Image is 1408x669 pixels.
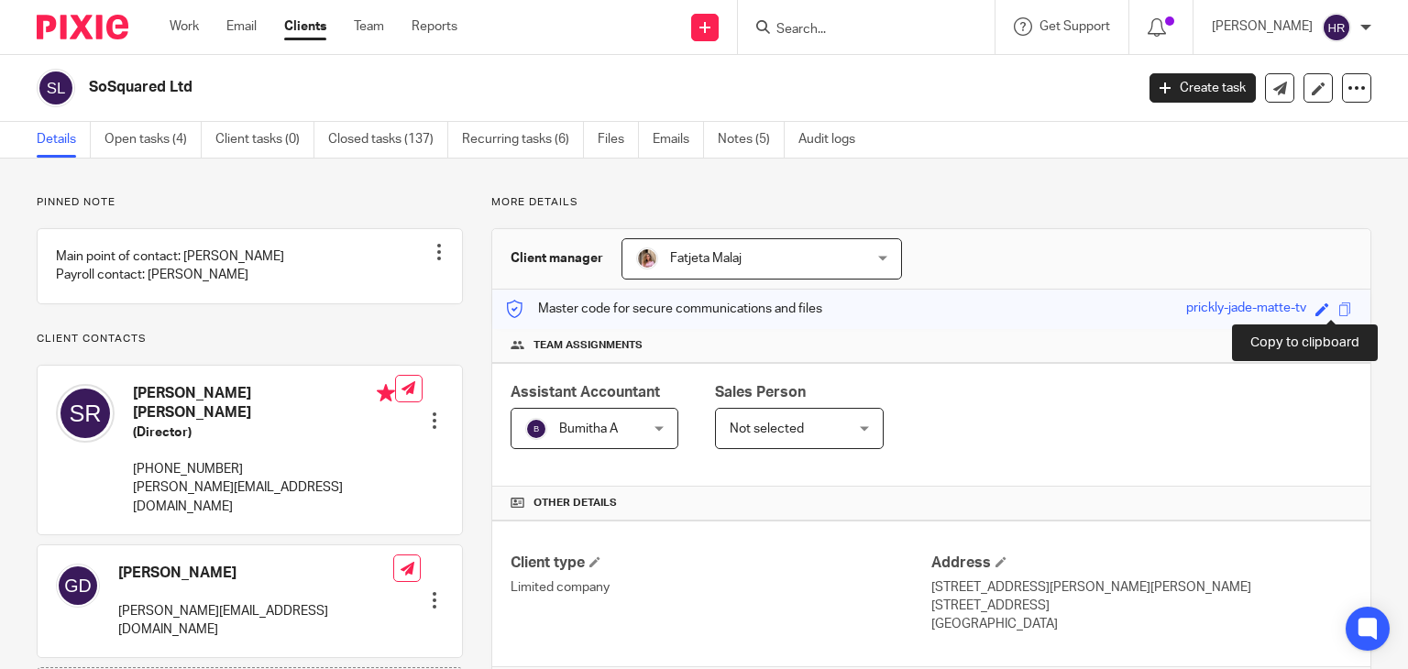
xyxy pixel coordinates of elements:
a: Details [37,122,91,158]
p: [GEOGRAPHIC_DATA] [931,615,1352,633]
a: Team [354,17,384,36]
h2: SoSquared Ltd [89,78,916,97]
a: Open tasks (4) [104,122,202,158]
a: Clients [284,17,326,36]
input: Search [775,22,940,38]
span: Sales Person [715,385,806,400]
a: Recurring tasks (6) [462,122,584,158]
img: svg%3E [525,418,547,440]
p: Master code for secure communications and files [506,300,822,318]
p: [PHONE_NUMBER] [133,460,395,478]
img: MicrosoftTeams-image%20(5).png [636,247,658,269]
a: Work [170,17,199,36]
img: Pixie [37,15,128,39]
h5: (Director) [133,423,395,442]
a: Audit logs [798,122,869,158]
p: Client contacts [37,332,463,346]
a: Notes (5) [718,122,785,158]
a: Client tasks (0) [215,122,314,158]
span: Get Support [1039,20,1110,33]
div: prickly-jade-matte-tv [1186,299,1306,320]
h4: [PERSON_NAME] [118,564,393,583]
a: Emails [653,122,704,158]
span: Assistant Accountant [511,385,660,400]
h3: Client manager [511,249,603,268]
p: [PERSON_NAME] [1212,17,1313,36]
a: Email [226,17,257,36]
img: svg%3E [37,69,75,107]
p: More details [491,195,1371,210]
img: svg%3E [1322,13,1351,42]
img: svg%3E [56,564,100,608]
a: Reports [412,17,457,36]
i: Primary [377,384,395,402]
p: Limited company [511,578,931,597]
h4: Address [931,554,1352,573]
h4: Client type [511,554,931,573]
span: Fatjeta Malaj [670,252,742,265]
h4: [PERSON_NAME] [PERSON_NAME] [133,384,395,423]
img: svg%3E [56,384,115,443]
p: [STREET_ADDRESS] [931,597,1352,615]
a: Closed tasks (137) [328,122,448,158]
p: [PERSON_NAME][EMAIL_ADDRESS][DOMAIN_NAME] [133,478,395,516]
span: Not selected [730,422,804,435]
a: Files [598,122,639,158]
p: [STREET_ADDRESS][PERSON_NAME][PERSON_NAME] [931,578,1352,597]
p: Pinned note [37,195,463,210]
span: Team assignments [533,338,643,353]
span: Bumitha A [559,422,618,435]
span: Other details [533,496,617,510]
a: Create task [1149,73,1256,103]
p: [PERSON_NAME][EMAIL_ADDRESS][DOMAIN_NAME] [118,602,393,640]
